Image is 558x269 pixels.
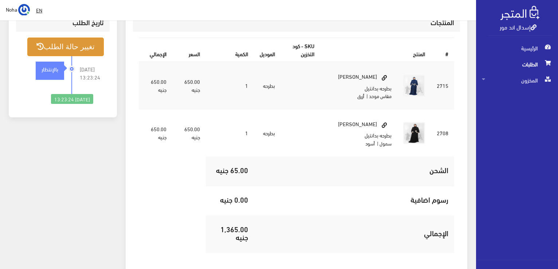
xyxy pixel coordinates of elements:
a: ... Noha [6,4,30,15]
td: بطرحه [254,62,281,109]
a: الرئيسية [476,40,558,56]
a: إسدال اند مور [500,22,537,32]
span: الطلبات [482,56,552,72]
th: الموديل [254,38,281,62]
h5: اﻹجمالي [260,229,448,237]
th: المنتج [320,38,431,62]
td: 2715 [431,62,454,109]
td: 650.00 جنيه [139,62,172,109]
span: [DATE] 13:23:24 [80,65,104,81]
th: السعر [172,38,205,62]
h5: 1,365.00 جنيه [212,225,248,241]
h5: الشحن [260,166,448,174]
h3: تاريخ الطلب [22,19,104,26]
td: 650.00 جنيه [139,109,172,157]
span: Noha [6,5,17,14]
h5: 65.00 جنيه [212,166,248,174]
a: الطلبات [476,56,558,72]
th: SKU - كود التخزين [281,38,320,62]
a: EN [33,4,45,17]
img: ... [18,4,30,16]
h5: 0.00 جنيه [212,195,248,203]
th: الكمية [206,38,254,62]
th: # [431,38,454,62]
small: | أسود [365,139,378,148]
td: 1 [206,62,254,109]
td: 650.00 جنيه [172,62,205,109]
td: 2708 [431,109,454,157]
td: 650.00 جنيه [172,109,205,157]
a: المخزون [476,72,558,88]
td: [PERSON_NAME] بطرحه بدانتيل [320,109,397,157]
td: [PERSON_NAME] بطرحه بدانتيل [320,62,397,109]
span: الرئيسية [482,40,552,56]
td: 1 [206,109,254,157]
th: اﻹجمالي [139,38,172,62]
u: EN [36,5,42,15]
div: [DATE] 13:23:24 [51,94,93,104]
td: بطرحه [254,109,281,157]
small: سمول [380,139,392,148]
strong: بالإنتظار [42,65,58,73]
button: تغيير حالة الطلب [27,38,104,56]
span: المخزون [482,72,552,88]
img: . [500,6,539,20]
small: مقاس موحد [369,91,392,100]
small: | أزرق [357,91,368,100]
iframe: Drift Widget Chat Controller [9,219,36,247]
h5: رسوم اضافية [260,195,448,203]
h3: المنتجات [139,19,454,26]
